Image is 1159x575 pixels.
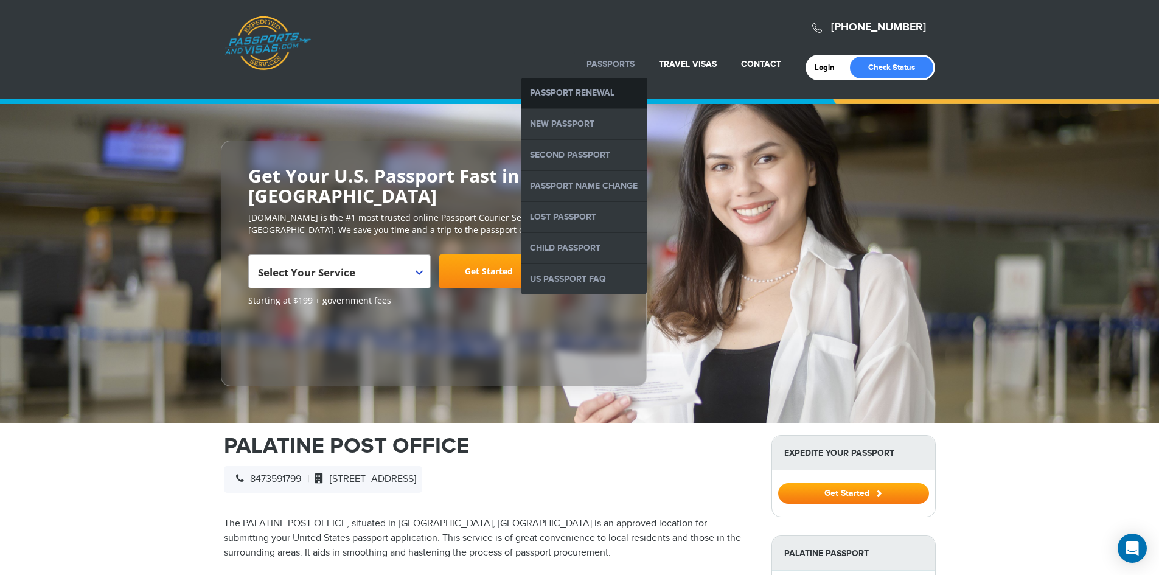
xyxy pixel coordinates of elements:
strong: Expedite Your Passport [772,436,935,470]
span: Select Your Service [258,259,418,293]
iframe: Customer reviews powered by Trustpilot [248,313,339,374]
p: The PALATINE POST OFFICE, situated in [GEOGRAPHIC_DATA], [GEOGRAPHIC_DATA] is an approved locatio... [224,517,753,560]
a: Passport Renewal [521,78,647,108]
a: New Passport [521,109,647,139]
a: Second Passport [521,140,647,170]
h1: PALATINE POST OFFICE [224,435,753,457]
h2: Get Your U.S. Passport Fast in [GEOGRAPHIC_DATA] [248,166,619,206]
span: 8473591799 [230,473,301,485]
span: Starting at $199 + government fees [248,294,619,307]
a: Get Started [778,488,929,498]
a: Child Passport [521,233,647,263]
span: [STREET_ADDRESS] [309,473,416,485]
div: Open Intercom Messenger [1118,534,1147,563]
a: Passport Name Change [521,171,647,201]
a: Travel Visas [659,59,717,69]
a: Lost Passport [521,202,647,232]
a: US Passport FAQ [521,264,647,294]
a: Passports [586,59,635,69]
a: Passports & [DOMAIN_NAME] [224,16,311,71]
div: | [224,466,422,493]
strong: Palatine Passport [772,536,935,571]
span: Select Your Service [248,254,431,288]
a: Contact [741,59,781,69]
a: Get Started [439,254,539,288]
span: Select Your Service [258,265,355,279]
p: [DOMAIN_NAME] is the #1 most trusted online Passport Courier Service in [GEOGRAPHIC_DATA]. We sav... [248,212,619,236]
a: [PHONE_NUMBER] [831,21,926,34]
a: Login [815,63,843,72]
a: Check Status [850,57,933,78]
button: Get Started [778,483,929,504]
